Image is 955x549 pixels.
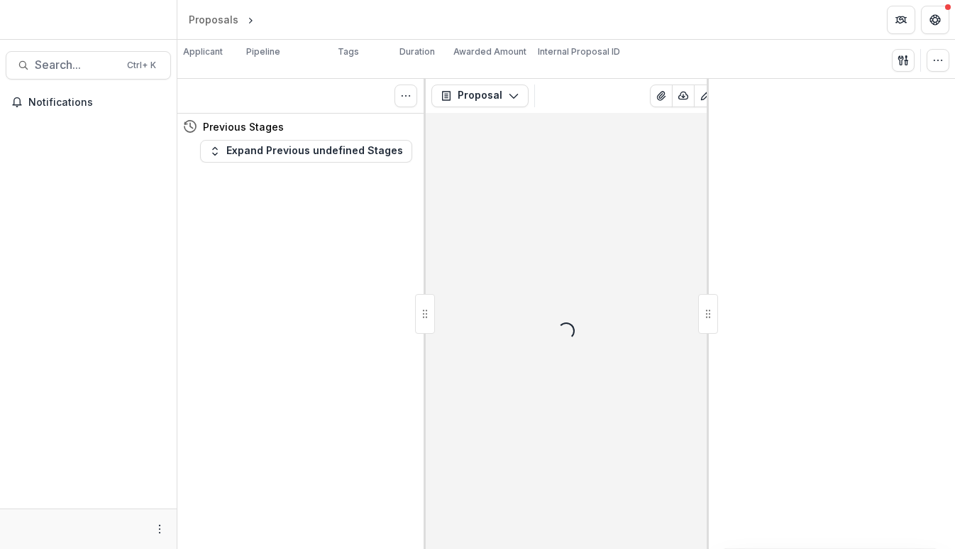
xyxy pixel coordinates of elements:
[151,521,168,538] button: More
[453,45,526,58] p: Awarded Amount
[246,45,280,58] p: Pipeline
[28,97,165,109] span: Notifications
[399,45,435,58] p: Duration
[887,6,915,34] button: Partners
[183,9,317,30] nav: breadcrumb
[6,51,171,80] button: Search...
[650,85,673,107] button: View Attached Files
[124,58,159,73] div: Ctrl + K
[338,45,359,58] p: Tags
[694,85,717,107] button: Edit as form
[921,6,949,34] button: Get Help
[431,85,529,107] button: Proposal
[203,119,284,134] h4: Previous Stages
[35,58,118,72] span: Search...
[6,91,171,114] button: Notifications
[200,140,412,163] button: Expand Previous undefined Stages
[183,9,244,30] a: Proposals
[189,12,238,27] div: Proposals
[183,45,223,58] p: Applicant
[538,45,620,58] p: Internal Proposal ID
[394,85,417,107] button: Toggle View Cancelled Tasks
